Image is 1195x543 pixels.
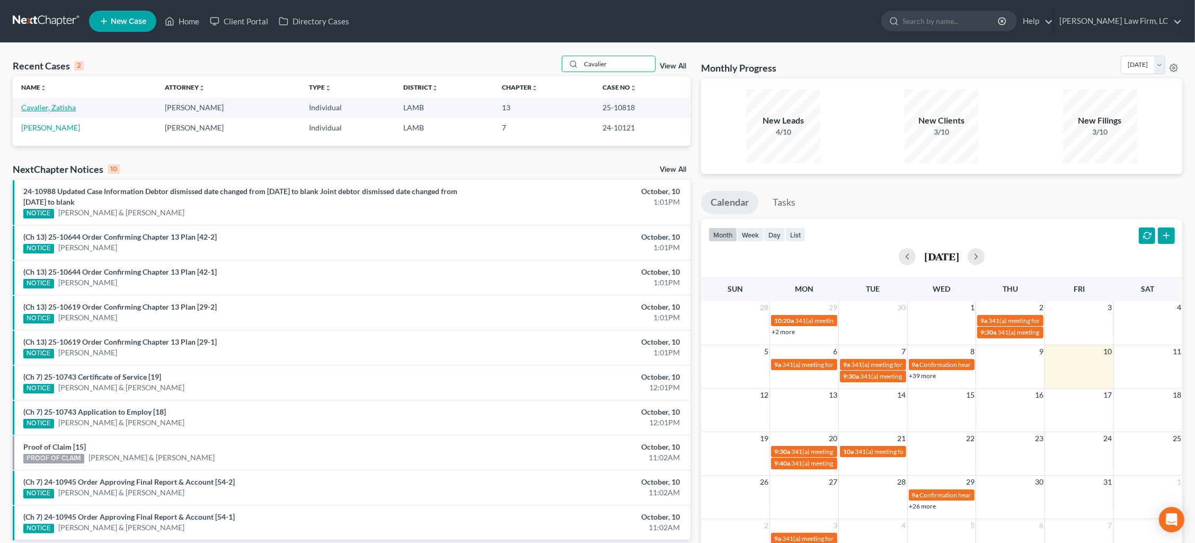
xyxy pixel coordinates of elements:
[502,83,538,91] a: Chapterunfold_more
[74,61,84,71] div: 2
[701,62,776,74] h3: Monthly Progress
[395,98,493,117] td: LAMB
[23,407,166,416] a: (Ch 7) 25-10743 Application to Employ [18]
[828,432,838,445] span: 20
[23,384,54,393] div: NOTICE
[493,118,594,137] td: 7
[108,164,120,174] div: 10
[1034,389,1044,401] span: 16
[746,127,820,137] div: 4/10
[988,317,1091,325] span: 341(a) meeting for [PERSON_NAME]
[432,85,438,91] i: unfold_more
[58,487,184,498] a: [PERSON_NAME] & [PERSON_NAME]
[468,197,680,207] div: 1:01PM
[58,522,184,533] a: [PERSON_NAME] & [PERSON_NAME]
[468,452,680,463] div: 11:02AM
[23,302,217,311] a: (Ch 13) 25-10619 Order Confirming Chapter 13 Plan [29-2]
[23,187,457,206] a: 24-10988 Updated Case Information Debtor dismissed date changed from [DATE] to blank Joint debtor...
[965,476,976,488] span: 29
[58,417,184,428] a: [PERSON_NAME] & [PERSON_NAME]
[709,227,737,242] button: month
[897,432,907,445] span: 21
[88,452,215,463] a: [PERSON_NAME] & [PERSON_NAME]
[759,432,769,445] span: 19
[468,522,680,533] div: 11:02AM
[23,314,54,323] div: NOTICE
[468,337,680,347] div: October, 10
[1074,284,1085,293] span: Fri
[40,85,47,91] i: unfold_more
[791,448,893,456] span: 341(a) meeting for [PERSON_NAME]
[774,459,790,467] span: 9:40a
[791,459,893,467] span: 341(a) meeting for [PERSON_NAME]
[1103,389,1113,401] span: 17
[21,103,76,112] a: Cavalier, Zatisha
[902,11,999,31] input: Search by name...
[828,389,838,401] span: 13
[772,328,795,336] a: +2 more
[965,389,976,401] span: 15
[1038,519,1044,532] span: 6
[199,85,205,91] i: unfold_more
[897,389,907,401] span: 14
[795,317,897,325] span: 341(a) meeting for [PERSON_NAME]
[763,345,769,358] span: 5
[630,85,636,91] i: unfold_more
[23,279,54,288] div: NOTICE
[23,349,54,358] div: NOTICE
[901,519,907,532] span: 4
[21,83,47,91] a: Nameunfold_more
[860,372,1019,380] span: 341(a) meeting for [PERSON_NAME] & [PERSON_NAME]
[1054,12,1182,31] a: [PERSON_NAME] Law Firm, LC
[468,417,680,428] div: 12:01PM
[493,98,594,117] td: 13
[763,191,805,214] a: Tasks
[58,277,117,288] a: [PERSON_NAME]
[205,12,273,31] a: Client Portal
[795,284,813,293] span: Mon
[23,512,235,521] a: (Ch 7) 24-10945 Order Approving Final Report & Account [54-1]
[728,284,743,293] span: Sun
[21,123,80,132] a: [PERSON_NAME]
[23,244,54,253] div: NOTICE
[1103,345,1113,358] span: 10
[980,317,987,325] span: 9a
[912,361,919,369] span: 9a
[1107,519,1113,532] span: 7
[764,227,785,242] button: day
[969,301,976,314] span: 1
[468,347,680,358] div: 1:01PM
[594,98,691,117] td: 25-10818
[1038,301,1044,314] span: 2
[759,389,769,401] span: 12
[1017,12,1053,31] a: Help
[468,277,680,288] div: 1:01PM
[603,83,636,91] a: Case Nounfold_more
[1141,284,1155,293] span: Sat
[273,12,355,31] a: Directory Cases
[532,85,538,91] i: unfold_more
[468,477,680,487] div: October, 10
[1172,432,1182,445] span: 25
[13,163,120,176] div: NextChapter Notices
[774,361,781,369] span: 9a
[855,448,957,456] span: 341(a) meeting for [PERSON_NAME]
[828,301,838,314] span: 29
[912,491,919,499] span: 9a
[156,98,300,117] td: [PERSON_NAME]
[965,432,976,445] span: 22
[980,328,996,336] span: 9:30a
[58,207,184,218] a: [PERSON_NAME] & [PERSON_NAME]
[920,491,1040,499] span: Confirmation hearing for [PERSON_NAME]
[851,361,953,369] span: 341(a) meeting for [PERSON_NAME]
[468,267,680,277] div: October, 10
[1003,284,1018,293] span: Thu
[23,372,161,381] a: (Ch 7) 25-10743 Certificate of Service [19]
[111,17,146,25] span: New Case
[969,345,976,358] span: 8
[901,345,907,358] span: 7
[1107,301,1113,314] span: 3
[1103,476,1113,488] span: 31
[909,502,936,510] a: +26 more
[23,524,54,533] div: NOTICE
